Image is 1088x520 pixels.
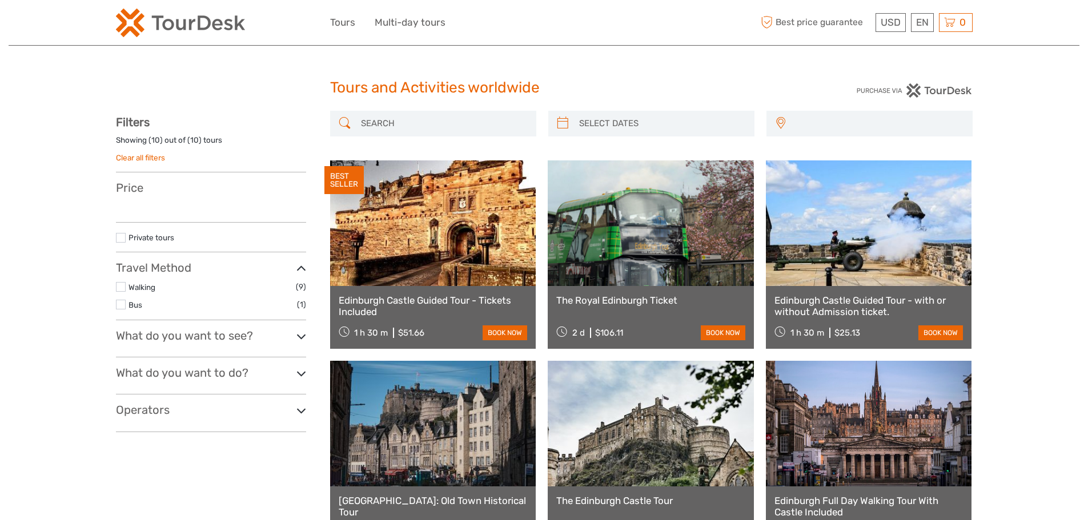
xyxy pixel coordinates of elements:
a: The Edinburgh Castle Tour [556,495,745,506]
a: Private tours [129,233,174,242]
a: book now [483,325,527,340]
div: $106.11 [595,328,623,338]
div: $51.66 [398,328,424,338]
span: (9) [296,280,306,293]
label: 10 [190,135,199,146]
div: Showing ( ) out of ( ) tours [116,135,306,152]
a: Clear all filters [116,153,165,162]
a: Edinburgh Castle Guided Tour - with or without Admission ticket. [774,295,963,318]
span: 1 h 30 m [790,328,824,338]
h3: Price [116,181,306,195]
img: PurchaseViaTourDesk.png [856,83,972,98]
div: $25.13 [834,328,860,338]
a: Bus [129,300,142,309]
h3: Travel Method [116,261,306,275]
a: Multi-day tours [375,14,445,31]
div: EN [911,13,934,32]
a: Edinburgh Castle Guided Tour - Tickets Included [339,295,528,318]
a: Tours [330,14,355,31]
span: (1) [297,298,306,311]
label: 10 [151,135,160,146]
span: 0 [958,17,967,28]
h3: Operators [116,403,306,417]
h3: What do you want to do? [116,366,306,380]
a: [GEOGRAPHIC_DATA]: Old Town Historical Tour [339,495,528,518]
a: The Royal Edinburgh Ticket [556,295,745,306]
h1: Tours and Activities worldwide [330,79,758,97]
strong: Filters [116,115,150,129]
span: Best price guarantee [758,13,873,32]
h3: What do you want to see? [116,329,306,342]
img: 2254-3441b4b5-4e5f-4d00-b396-31f1d84a6ebf_logo_small.png [116,9,245,37]
span: USD [881,17,901,28]
input: SELECT DATES [575,114,749,134]
a: book now [918,325,963,340]
div: BEST SELLER [324,166,364,195]
a: Edinburgh Full Day Walking Tour With Castle Included [774,495,963,518]
span: 1 h 30 m [354,328,388,338]
input: SEARCH [356,114,531,134]
a: book now [701,325,745,340]
a: Walking [129,283,155,292]
span: 2 d [572,328,585,338]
